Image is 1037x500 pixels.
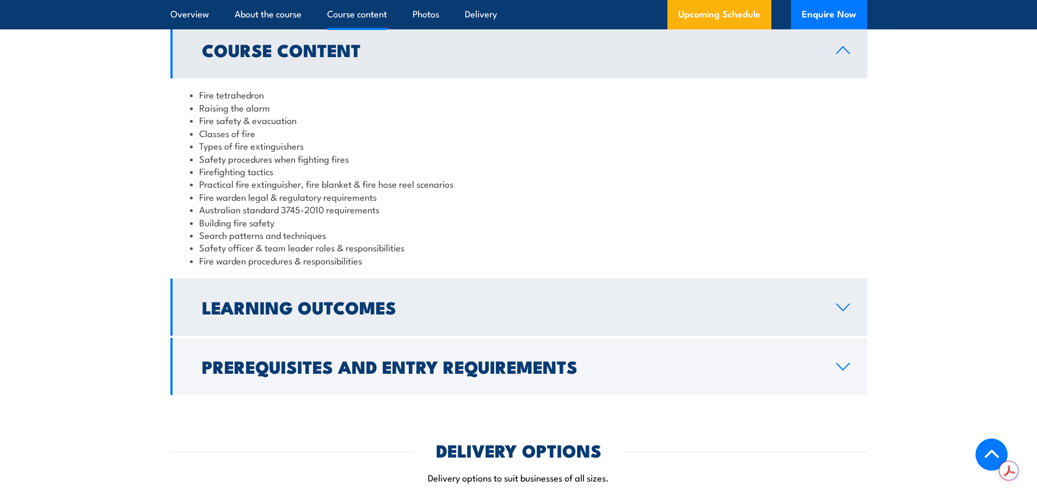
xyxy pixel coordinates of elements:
[190,190,848,203] li: Fire warden legal & regulatory requirements
[190,241,848,254] li: Safety officer & team leader roles & responsibilities
[190,216,848,229] li: Building fire safety
[170,21,867,78] a: Course Content
[436,442,602,458] h2: DELIVERY OPTIONS
[190,139,848,152] li: Types of fire extinguishers
[190,165,848,177] li: Firefighting tactics
[202,359,819,374] h2: Prerequisites and Entry Requirements
[190,203,848,215] li: Australian standard 3745-2010 requirements
[190,229,848,241] li: Search patterns and techniques
[190,101,848,114] li: Raising the alarm
[190,127,848,139] li: Classes of fire
[190,152,848,165] li: Safety procedures when fighting fires
[170,338,867,395] a: Prerequisites and Entry Requirements
[190,114,848,126] li: Fire safety & evacuation
[190,254,848,267] li: Fire warden procedures & responsibilities
[170,471,867,484] p: Delivery options to suit businesses of all sizes.
[202,42,819,57] h2: Course Content
[190,177,848,190] li: Practical fire extinguisher, fire blanket & fire hose reel scenarios
[202,299,819,314] h2: Learning Outcomes
[170,279,867,336] a: Learning Outcomes
[190,88,848,101] li: Fire tetrahedron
